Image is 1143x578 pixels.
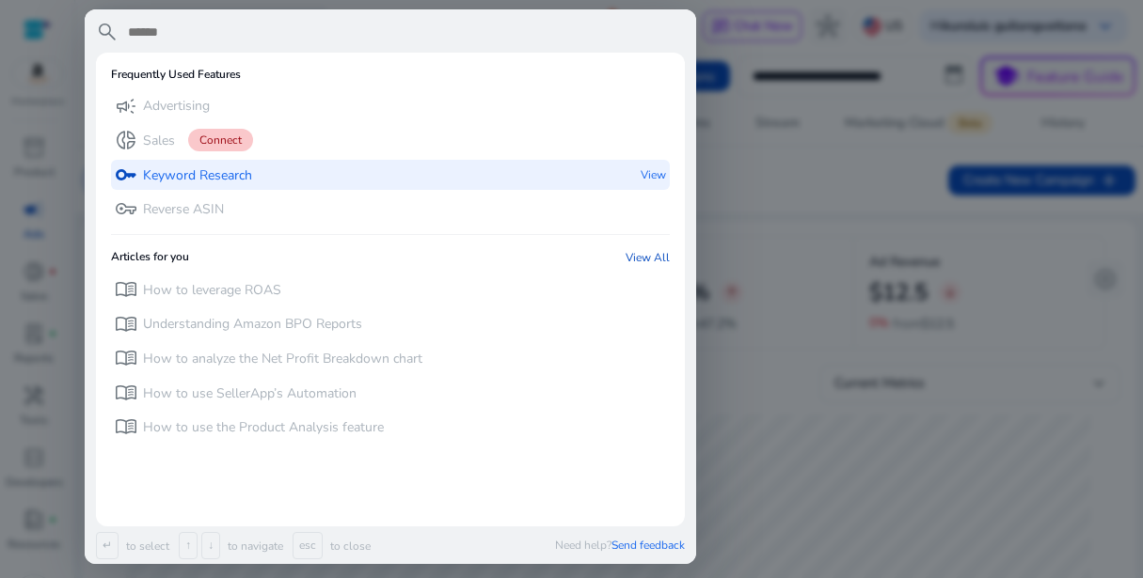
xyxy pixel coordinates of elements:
[611,538,685,553] span: Send feedback
[96,21,119,43] span: search
[115,313,137,336] span: menu_book
[115,197,137,220] span: vpn_key
[115,164,137,186] span: key
[143,281,281,300] p: How to leverage ROAS
[143,418,384,437] p: How to use the Product Analysis feature
[143,166,252,185] p: Keyword Research
[115,278,137,301] span: menu_book
[143,132,175,150] p: Sales
[201,532,220,559] span: ↓
[96,532,119,559] span: ↵
[111,68,241,81] h6: Frequently Used Features
[115,95,137,117] span: campaign
[143,315,362,334] p: Understanding Amazon BPO Reports
[122,539,169,554] p: to select
[326,539,371,554] p: to close
[115,347,137,369] span: menu_book
[115,129,137,151] span: donut_small
[115,415,137,438] span: menu_book
[188,129,253,151] span: Connect
[555,538,685,553] p: Need help?
[143,350,422,368] p: How to analyze the Net Profit Breakdown chart
[179,532,198,559] span: ↑
[626,250,670,265] a: View All
[143,384,357,403] p: How to use SellerApp’s Automation
[143,200,224,219] p: Reverse ASIN
[641,160,666,191] p: View
[111,250,189,265] h6: Articles for you
[143,97,210,116] p: Advertising
[293,532,323,559] span: esc
[224,539,283,554] p: to navigate
[115,382,137,404] span: menu_book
